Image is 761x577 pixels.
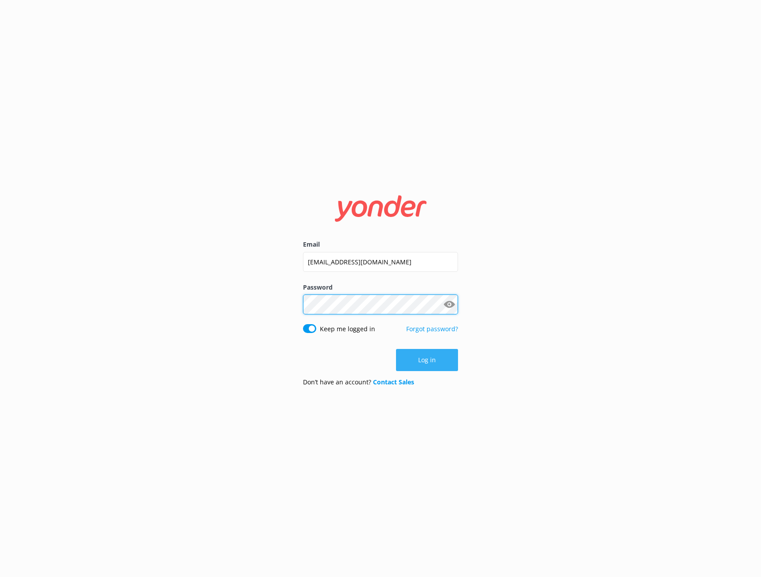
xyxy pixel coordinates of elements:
label: Email [303,240,458,249]
a: Contact Sales [373,378,414,386]
a: Forgot password? [406,325,458,333]
button: Show password [440,296,458,314]
label: Password [303,283,458,292]
input: user@emailaddress.com [303,252,458,272]
p: Don’t have an account? [303,377,414,387]
label: Keep me logged in [320,324,375,334]
button: Log in [396,349,458,371]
